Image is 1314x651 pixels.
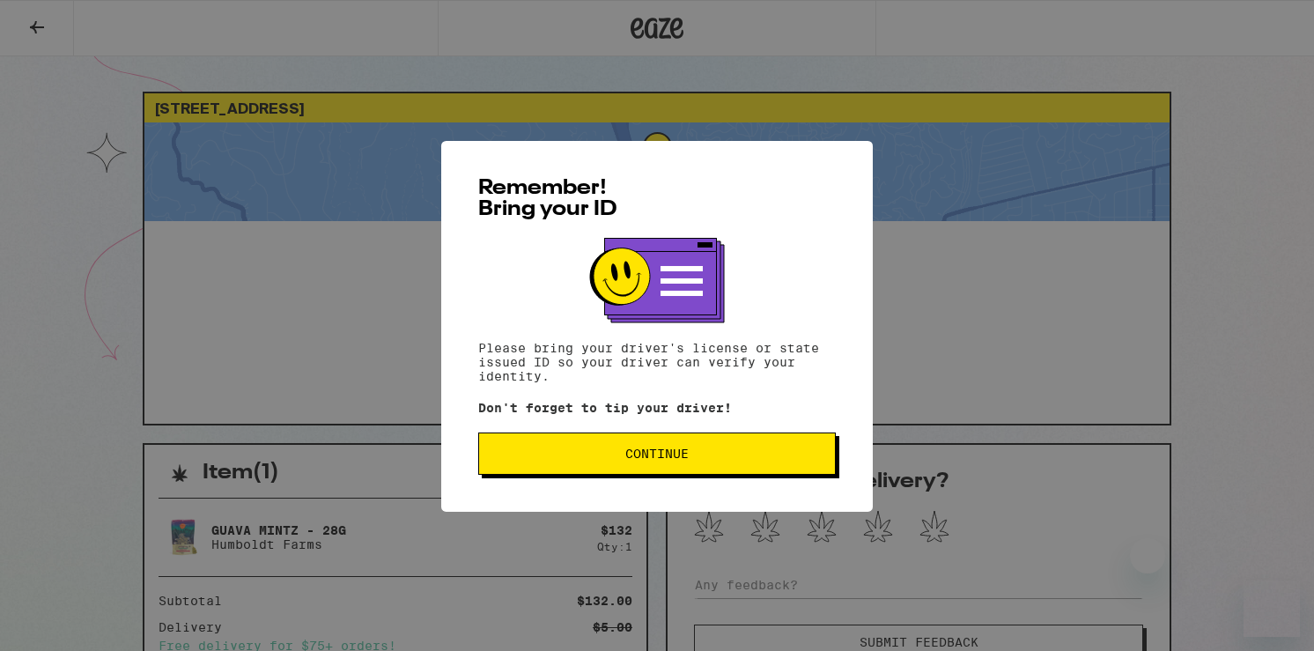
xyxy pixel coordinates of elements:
[1130,538,1165,573] iframe: Close message
[1244,581,1300,637] iframe: Button to launch messaging window
[478,432,836,474] button: Continue
[478,177,617,219] span: Remember! Bring your ID
[478,340,836,382] p: Please bring your driver's license or state issued ID so your driver can verify your identity.
[625,447,689,459] span: Continue
[478,400,836,414] p: Don't forget to tip your driver!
